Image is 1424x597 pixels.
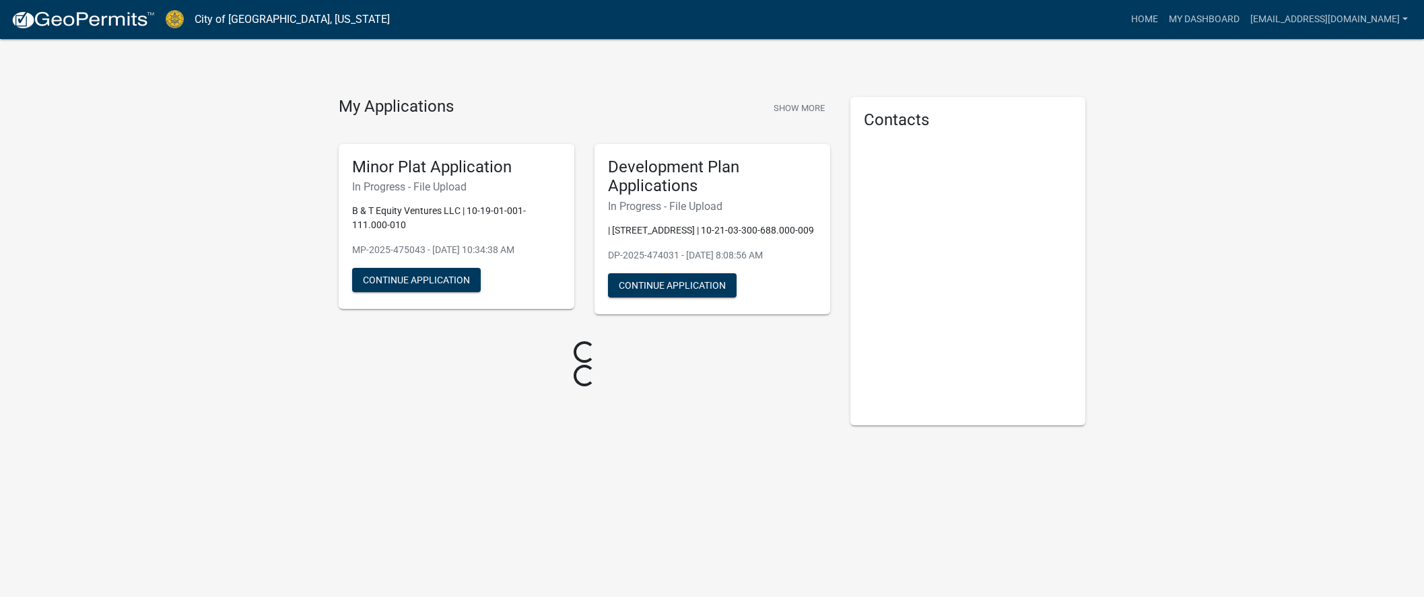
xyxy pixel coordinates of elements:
img: City of Jeffersonville, Indiana [166,10,184,28]
button: Continue Application [352,268,481,292]
h5: Minor Plat Application [352,157,561,177]
a: [EMAIL_ADDRESS][DOMAIN_NAME] [1245,7,1413,32]
a: My Dashboard [1163,7,1245,32]
h5: Development Plan Applications [608,157,817,197]
h5: Contacts [864,110,1073,130]
button: Show More [768,97,830,119]
a: City of [GEOGRAPHIC_DATA], [US_STATE] [195,8,390,31]
h6: In Progress - File Upload [352,180,561,193]
a: Home [1126,7,1163,32]
p: DP-2025-474031 - [DATE] 8:08:56 AM [608,248,817,262]
p: B & T Equity Ventures LLC | 10-19-01-001-111.000-010 [352,204,561,232]
h4: My Applications [339,97,454,117]
p: | [STREET_ADDRESS] | 10-21-03-300-688.000-009 [608,223,817,238]
h6: In Progress - File Upload [608,200,817,213]
p: MP-2025-475043 - [DATE] 10:34:38 AM [352,243,561,257]
button: Continue Application [608,273,737,297]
